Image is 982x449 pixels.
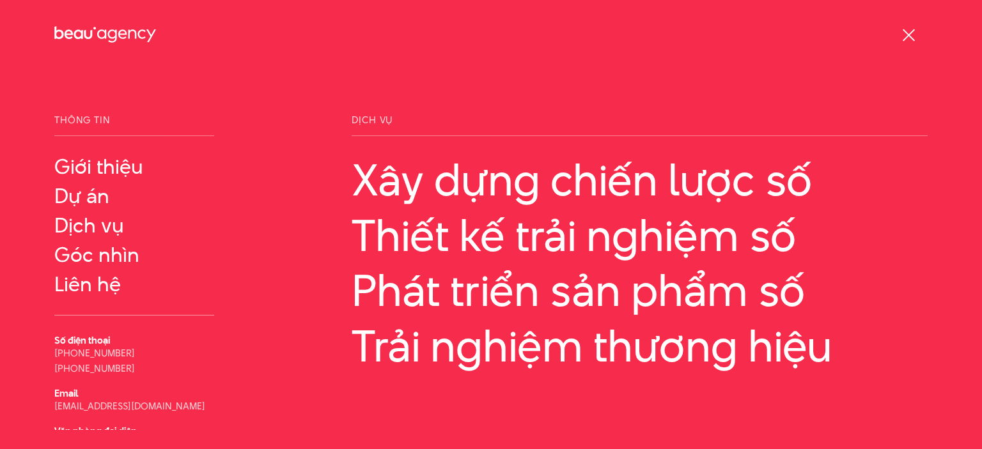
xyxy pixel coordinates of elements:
b: Email [54,386,78,400]
a: Phát triển sản phẩm số [352,266,928,315]
a: Thiết kế trải nghiệm số [352,211,928,260]
b: Số điện thoại [54,333,110,347]
a: Xây dựng chiến lược số [352,155,928,204]
span: Dịch vụ [352,115,928,136]
b: Văn phòng đại diện [54,424,137,438]
a: Dự án [54,185,214,208]
span: Thông tin [54,115,214,136]
a: Trải nghiệm thương hiệu [352,321,928,370]
a: [PHONE_NUMBER] [54,346,135,360]
a: Dịch vụ [54,214,214,237]
a: Liên hệ [54,273,214,296]
a: [PHONE_NUMBER] [54,361,135,375]
a: [EMAIL_ADDRESS][DOMAIN_NAME] [54,399,205,413]
a: Giới thiệu [54,155,214,178]
a: Góc nhìn [54,243,214,266]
